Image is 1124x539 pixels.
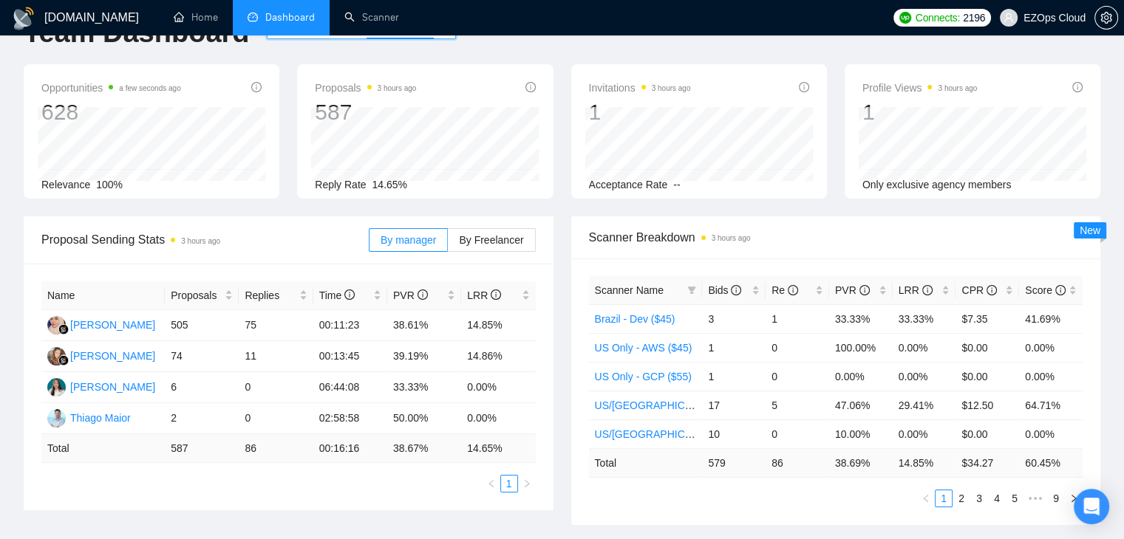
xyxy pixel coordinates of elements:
a: TMThiago Maior [47,411,131,423]
span: Reply Rate [315,179,366,190]
img: NK [47,347,66,365]
td: 17 [702,391,766,419]
td: 14.85% [461,310,535,341]
span: Scanner Breakdown [589,228,1083,247]
span: info-circle [418,289,428,300]
a: TA[PERSON_NAME] [47,380,155,392]
td: $0.00 [956,419,1019,448]
td: 38.69 % [829,448,893,477]
td: 33.33% [387,372,461,403]
span: By Freelancer [459,234,523,246]
td: 0.00% [893,419,956,448]
span: info-circle [799,82,809,92]
th: Proposals [165,281,239,310]
td: Total [589,448,703,477]
a: US Only - GCP ($55) [595,371,692,382]
td: 587 [165,434,239,463]
a: setting [1094,12,1118,24]
td: 14.86% [461,341,535,372]
a: homeHome [174,11,218,24]
a: NK[PERSON_NAME] [47,349,155,361]
span: Connects: [916,10,960,26]
th: Replies [239,281,313,310]
time: 3 hours ago [712,234,751,242]
td: 50.00% [387,403,461,434]
a: Brazil - Dev ($45) [595,313,675,325]
li: 3 [970,490,988,507]
img: TM [47,409,66,428]
span: Proposals [171,287,222,303]
img: AJ [47,316,66,334]
td: Total [41,434,165,463]
td: 14.85 % [893,448,956,477]
time: 3 hours ago [378,84,417,92]
td: 0.00% [461,372,535,403]
a: US Only - AWS ($45) [595,342,692,354]
td: 5 [766,391,829,419]
span: info-circle [731,285,741,295]
td: 1 [766,304,829,333]
span: left [922,494,930,503]
td: 0.00% [893,333,956,362]
span: setting [1095,12,1117,24]
time: 3 hours ago [181,237,220,245]
td: 579 [702,448,766,477]
time: 3 hours ago [652,84,691,92]
td: 0.00% [1019,333,1083,362]
span: Scanner Name [595,284,664,296]
span: Only exclusive agency members [862,179,1012,190]
td: $ 34.27 [956,448,1019,477]
span: Score [1025,284,1065,296]
td: $7.35 [956,304,1019,333]
span: 14.65% [372,179,407,190]
time: 3 hours ago [938,84,977,92]
li: 1 [500,475,518,492]
td: 10 [702,419,766,448]
li: Previous Page [917,490,935,507]
a: 5 [1007,490,1023,507]
span: ••• [1023,490,1047,507]
div: 1 [589,98,691,126]
span: filter [687,286,696,295]
li: 9 [1047,490,1065,507]
td: 29.41% [893,391,956,419]
div: 628 [41,98,181,126]
span: info-circle [251,82,262,92]
span: info-circle [525,82,536,92]
span: left [487,479,496,488]
button: setting [1094,6,1118,30]
span: CPR [961,284,996,296]
div: 1 [862,98,978,126]
a: 4 [989,490,1005,507]
td: 14.65 % [461,434,535,463]
img: gigradar-bm.png [58,324,69,334]
td: 0 [766,333,829,362]
span: info-circle [1072,82,1083,92]
td: 505 [165,310,239,341]
a: US/[GEOGRAPHIC_DATA] - Keywords (Others) ($40) [595,428,842,440]
td: 0 [239,372,313,403]
td: 06:44:08 [313,372,387,403]
td: 0.00% [1019,362,1083,391]
td: 33.33% [893,304,956,333]
span: Re [772,284,798,296]
button: left [917,490,935,507]
td: 100.00% [829,333,893,362]
td: 3 [702,304,766,333]
span: Proposal Sending Stats [41,230,369,249]
a: US/[GEOGRAPHIC_DATA] - Keywords (Others) ($45) [595,399,842,411]
span: PVR [393,289,428,301]
td: 00:16:16 [313,434,387,463]
span: info-circle [788,285,798,295]
li: Next 5 Pages [1023,490,1047,507]
span: info-circle [491,289,501,300]
td: 02:58:58 [313,403,387,434]
span: right [1069,494,1078,503]
td: 0 [239,403,313,434]
span: info-circle [859,285,870,295]
a: 9 [1048,490,1064,507]
td: 0.00% [893,362,956,391]
td: 47.06% [829,391,893,419]
td: 10.00% [829,419,893,448]
img: logo [12,7,35,30]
